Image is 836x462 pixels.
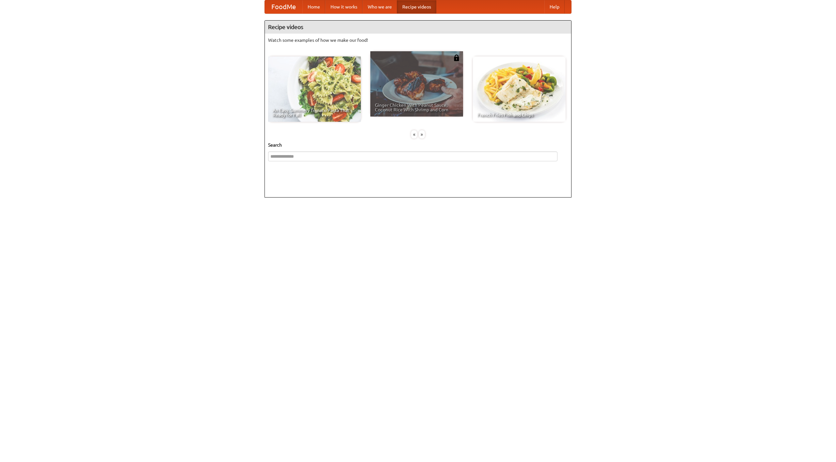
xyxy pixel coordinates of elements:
[265,0,302,13] a: FoodMe
[453,55,460,61] img: 483408.png
[473,56,566,122] a: French Fries Fish and Chips
[397,0,436,13] a: Recipe videos
[302,0,325,13] a: Home
[362,0,397,13] a: Who we are
[268,56,361,122] a: An Easy, Summery Tomato Pasta That's Ready for Fall
[411,130,417,138] div: «
[477,113,561,117] span: French Fries Fish and Chips
[265,21,571,34] h4: Recipe videos
[544,0,565,13] a: Help
[419,130,425,138] div: »
[268,37,568,43] p: Watch some examples of how we make our food!
[325,0,362,13] a: How it works
[268,142,568,148] h5: Search
[273,108,356,117] span: An Easy, Summery Tomato Pasta That's Ready for Fall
